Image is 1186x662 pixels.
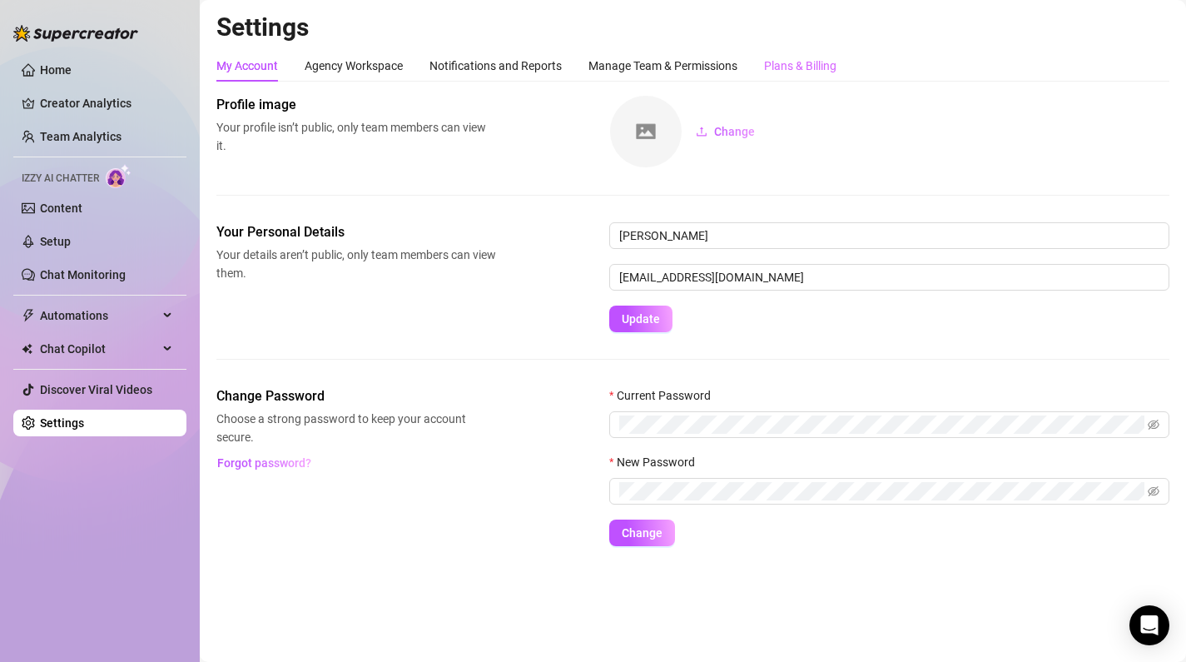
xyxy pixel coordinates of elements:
[1148,419,1159,431] span: eye-invisible
[106,164,132,188] img: AI Chatter
[619,416,1144,434] input: Current Password
[429,57,562,75] div: Notifications and Reports
[22,171,99,187] span: Izzy AI Chatter
[1148,485,1159,497] span: eye-invisible
[609,306,672,332] button: Update
[609,386,722,405] label: Current Password
[622,312,660,326] span: Update
[609,520,675,546] button: Change
[610,96,682,167] img: square-placeholder.png
[609,453,706,471] label: New Password
[40,336,158,362] span: Chat Copilot
[609,264,1169,291] input: Enter new email
[40,383,152,396] a: Discover Viral Videos
[216,450,311,476] button: Forgot password?
[216,386,496,406] span: Change Password
[764,57,836,75] div: Plans & Billing
[217,456,311,470] span: Forgot password?
[305,57,403,75] div: Agency Workspace
[216,118,496,155] span: Your profile isn’t public, only team members can view it.
[588,57,737,75] div: Manage Team & Permissions
[40,302,158,329] span: Automations
[13,25,138,42] img: logo-BBDzfeDw.svg
[216,57,278,75] div: My Account
[696,126,707,137] span: upload
[216,246,496,282] span: Your details aren’t public, only team members can view them.
[714,125,755,138] span: Change
[40,90,173,117] a: Creator Analytics
[216,12,1169,43] h2: Settings
[216,410,496,446] span: Choose a strong password to keep your account secure.
[40,202,82,215] a: Content
[40,63,72,77] a: Home
[22,343,32,355] img: Chat Copilot
[1129,605,1169,645] div: Open Intercom Messenger
[40,268,126,281] a: Chat Monitoring
[40,416,84,430] a: Settings
[216,222,496,242] span: Your Personal Details
[22,309,35,322] span: thunderbolt
[619,482,1144,500] input: New Password
[40,235,71,248] a: Setup
[40,130,122,143] a: Team Analytics
[682,118,768,145] button: Change
[609,222,1169,249] input: Enter name
[216,95,496,115] span: Profile image
[622,526,662,540] span: Change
